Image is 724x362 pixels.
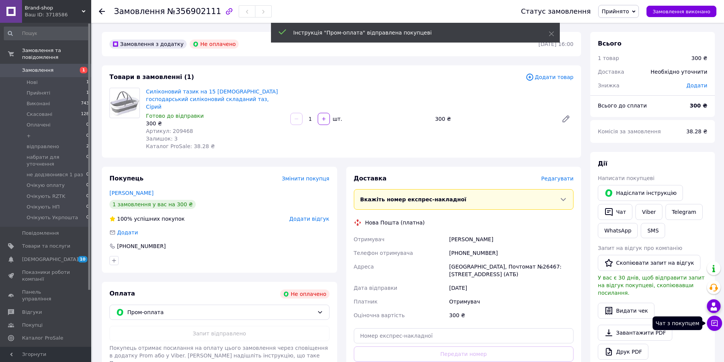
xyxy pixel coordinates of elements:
span: Додати [686,82,707,89]
span: Залишок: 3 [146,136,178,142]
div: 300 ₴ [691,54,707,62]
span: 100% [117,216,132,222]
span: Телефон отримувача [354,250,413,256]
div: Інструкція "Пром-оплата" відправлена покупцеві [293,29,530,36]
button: Надіслати інструкцію [598,185,683,201]
span: Платник [354,299,378,305]
span: Змінити покупця [282,175,330,182]
div: Необхідно уточнити [646,63,712,80]
img: Силіконовий тазик на 15 літрів господарський силіконовий складаний таз, Сірий [110,90,139,116]
a: Viber [635,204,662,220]
span: 128 [81,111,89,118]
span: Замовлення [114,7,165,16]
span: 0 [86,204,89,210]
span: Скасовані [27,111,52,118]
a: Завантажити PDF [598,325,672,341]
span: 0 [86,154,89,168]
div: успішних покупок [109,215,185,223]
span: Доставка [598,69,624,75]
span: Отримувач [354,236,385,242]
span: не додзвонився 1 раз [27,171,83,178]
span: Адреса [354,264,374,270]
div: [PERSON_NAME] [448,232,575,246]
span: У вас є 30 днів, щоб відправити запит на відгук покупцеві, скопіювавши посилання. [598,275,705,296]
div: [PHONE_NUMBER] [448,246,575,260]
span: 743 [81,100,89,107]
span: 0 [86,182,89,189]
span: Каталог ProSale [22,335,63,341]
span: Комісія за замовлення [598,128,661,134]
span: 1 [80,67,87,73]
span: Знижка [598,82,619,89]
span: Додати товар [526,73,573,81]
span: 38.28 ₴ [686,128,707,134]
span: Очікують RZTK [27,193,65,200]
span: Пром-оплата [127,308,314,316]
span: Очікують НП [27,204,60,210]
div: Нова Пошта (платна) [363,219,427,226]
span: Дії [598,160,607,167]
span: 2 [86,143,89,150]
span: Покупці [22,322,43,329]
span: Повідомлення [22,230,59,237]
span: Написати покупцеві [598,175,654,181]
span: Всього до сплати [598,103,647,109]
span: 0 [86,193,89,200]
div: Статус замовлення [521,8,591,15]
span: Редагувати [541,175,573,182]
div: [PHONE_NUMBER] [116,242,166,250]
span: 10 [78,256,87,262]
div: Не оплачено [280,289,329,299]
input: Пошук [4,27,90,40]
span: Дата відправки [354,285,398,291]
span: Готово до відправки [146,113,204,119]
button: SMS [641,223,665,238]
span: [DEMOGRAPHIC_DATA] [22,256,78,263]
div: Повернутися назад [99,8,105,15]
div: 300 ₴ [432,114,555,124]
span: Оплачені [27,122,51,128]
span: Додати відгук [289,216,329,222]
span: відправлено [27,143,59,150]
div: Замовлення з додатку [109,40,187,49]
span: Артикул: 209468 [146,128,193,134]
span: + [27,133,31,139]
div: 300 ₴ [146,120,284,127]
button: Скопіювати запит на відгук [598,255,700,271]
span: Покупець [109,175,144,182]
button: Запит відправлено [109,326,330,341]
span: Всього [598,40,621,47]
div: [DATE] [448,281,575,295]
div: Отримувач [448,295,575,308]
a: Силіконовий тазик на 15 [DEMOGRAPHIC_DATA] господарський силіконовий складаний таз, Сірий [146,89,278,110]
span: 1 товар [598,55,619,61]
span: Каталог ProSale: 38.28 ₴ [146,143,215,149]
div: Чат з покупцем [653,316,702,330]
span: Замовлення [22,67,54,74]
span: 0 [86,171,89,178]
span: Оціночна вартість [354,312,405,318]
div: 300 ₴ [448,308,575,322]
span: Доставка [354,175,387,182]
span: Запит на відгук про компанію [598,245,682,251]
button: Видати чек [598,303,654,319]
span: Очікують Укрпошта [27,214,78,221]
span: 0 [86,122,89,128]
span: 1 [86,79,89,86]
a: Telegram [665,204,703,220]
span: Відгуки [22,309,42,316]
span: Товари та послуги [22,243,70,250]
span: 1 [86,90,89,96]
button: Замовлення виконано [646,6,716,17]
span: Товари в замовленні (1) [109,73,194,81]
a: Редагувати [558,111,573,126]
span: 0 [86,214,89,221]
a: [PERSON_NAME] [109,190,154,196]
span: Замовлення виконано [653,9,710,14]
span: Нові [27,79,38,86]
div: [GEOGRAPHIC_DATA], Почтомат №26467: [STREET_ADDRESS] (АТБ) [448,260,575,281]
span: Показники роботи компанії [22,269,70,283]
span: набрати для уточнення [27,154,86,168]
span: Вкажіть номер експрес-накладної [360,196,467,202]
span: Виконані [27,100,50,107]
